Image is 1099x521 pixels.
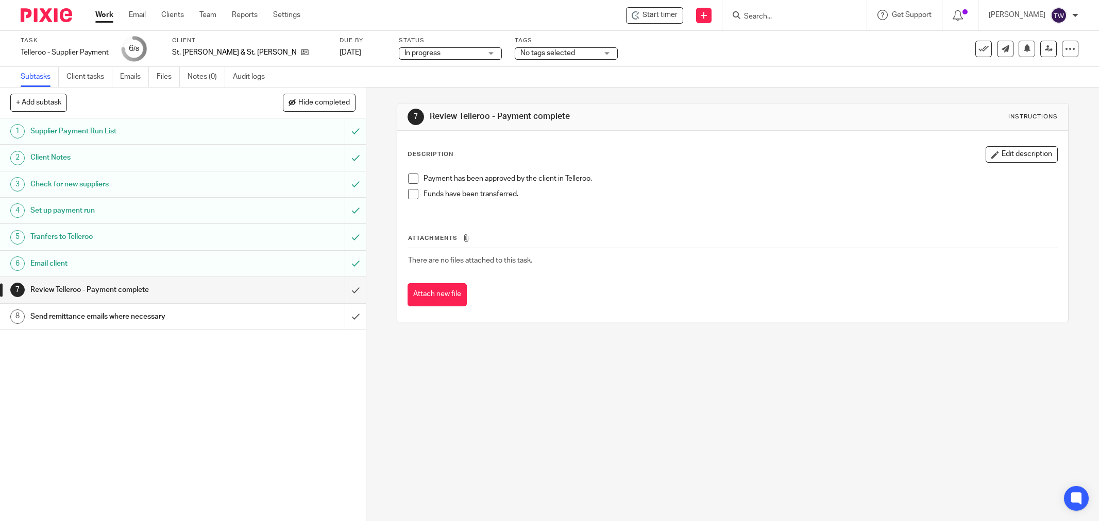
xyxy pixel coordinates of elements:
[10,151,25,165] div: 2
[10,177,25,192] div: 3
[21,37,109,45] label: Task
[30,256,233,271] h1: Email client
[283,94,356,111] button: Hide completed
[120,67,149,87] a: Emails
[408,109,424,125] div: 7
[273,10,300,20] a: Settings
[892,11,932,19] span: Get Support
[30,124,233,139] h1: Supplier Payment Run List
[157,67,180,87] a: Files
[30,309,233,324] h1: Send remittance emails where necessary
[298,99,350,107] span: Hide completed
[129,43,139,55] div: 6
[10,309,25,324] div: 8
[10,94,67,111] button: + Add subtask
[1051,7,1067,24] img: svg%3E
[30,229,233,245] h1: Tranfers to Telleroo
[399,37,502,45] label: Status
[10,256,25,271] div: 6
[408,235,458,241] span: Attachments
[340,37,386,45] label: Due by
[10,283,25,297] div: 7
[1008,113,1058,121] div: Instructions
[643,10,678,21] span: Start timer
[10,230,25,245] div: 5
[232,10,258,20] a: Reports
[199,10,216,20] a: Team
[233,67,273,87] a: Audit logs
[30,282,233,298] h1: Review Telleroo - Payment complete
[408,257,532,264] span: There are no files attached to this task.
[424,173,1057,184] p: Payment has been approved by the client in Telleroo.
[743,12,836,22] input: Search
[172,47,296,58] p: St. [PERSON_NAME] & St. [PERSON_NAME]
[430,111,755,122] h1: Review Telleroo - Payment complete
[626,7,683,24] div: St. John & St. Anne - Telleroo - Supplier Payment
[95,10,113,20] a: Work
[30,177,233,192] h1: Check for new suppliers
[10,124,25,138] div: 1
[424,189,1057,199] p: Funds have been transferred.
[989,10,1045,20] p: [PERSON_NAME]
[30,203,233,218] h1: Set up payment run
[986,146,1058,163] button: Edit description
[129,10,146,20] a: Email
[515,37,618,45] label: Tags
[408,150,453,159] p: Description
[66,67,112,87] a: Client tasks
[21,47,109,58] div: Telleroo - Supplier Payment
[188,67,225,87] a: Notes (0)
[10,203,25,218] div: 4
[21,8,72,22] img: Pixie
[340,49,361,56] span: [DATE]
[520,49,575,57] span: No tags selected
[404,49,441,57] span: In progress
[30,150,233,165] h1: Client Notes
[408,283,467,306] button: Attach new file
[133,46,139,52] small: /8
[172,37,327,45] label: Client
[21,67,59,87] a: Subtasks
[161,10,184,20] a: Clients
